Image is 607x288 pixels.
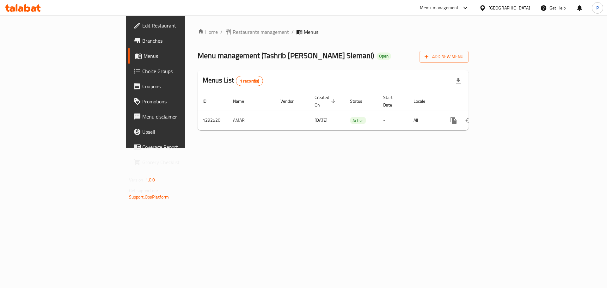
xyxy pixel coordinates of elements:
[128,33,227,48] a: Branches
[350,97,371,105] span: Status
[128,64,227,79] a: Choice Groups
[420,51,469,63] button: Add New Menu
[488,4,530,11] div: [GEOGRAPHIC_DATA]
[377,53,391,59] span: Open
[142,22,222,29] span: Edit Restaurant
[142,143,222,151] span: Coverage Report
[203,76,263,86] h2: Menus List
[377,52,391,60] div: Open
[420,4,459,12] div: Menu-management
[129,187,158,195] span: Get support on:
[414,97,433,105] span: Locale
[291,28,294,36] li: /
[128,18,227,33] a: Edit Restaurant
[451,73,466,89] div: Export file
[315,94,337,109] span: Created On
[129,176,144,184] span: Version:
[129,193,169,201] a: Support.OpsPlatform
[350,117,366,124] span: Active
[236,78,263,84] span: 1 record(s)
[198,48,374,63] span: Menu management ( Tashrib [PERSON_NAME] Slemani )
[142,98,222,105] span: Promotions
[142,67,222,75] span: Choice Groups
[145,176,155,184] span: 1.0.0
[315,116,328,124] span: [DATE]
[142,158,222,166] span: Grocery Checklist
[225,28,289,36] a: Restaurants management
[198,92,512,130] table: enhanced table
[142,113,222,120] span: Menu disclaimer
[446,113,461,128] button: more
[128,48,227,64] a: Menus
[236,76,263,86] div: Total records count
[142,128,222,136] span: Upsell
[142,83,222,90] span: Coupons
[128,155,227,170] a: Grocery Checklist
[280,97,302,105] span: Vendor
[128,139,227,155] a: Coverage Report
[383,94,401,109] span: Start Date
[128,79,227,94] a: Coupons
[203,97,215,105] span: ID
[304,28,318,36] span: Menus
[128,109,227,124] a: Menu disclaimer
[441,92,512,111] th: Actions
[378,111,408,130] td: -
[233,28,289,36] span: Restaurants management
[596,4,599,11] span: P
[142,37,222,45] span: Branches
[198,28,469,36] nav: breadcrumb
[425,53,463,61] span: Add New Menu
[128,124,227,139] a: Upsell
[233,97,252,105] span: Name
[461,113,476,128] button: Change Status
[408,111,441,130] td: All
[228,111,275,130] td: AMAR
[128,94,227,109] a: Promotions
[144,52,222,60] span: Menus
